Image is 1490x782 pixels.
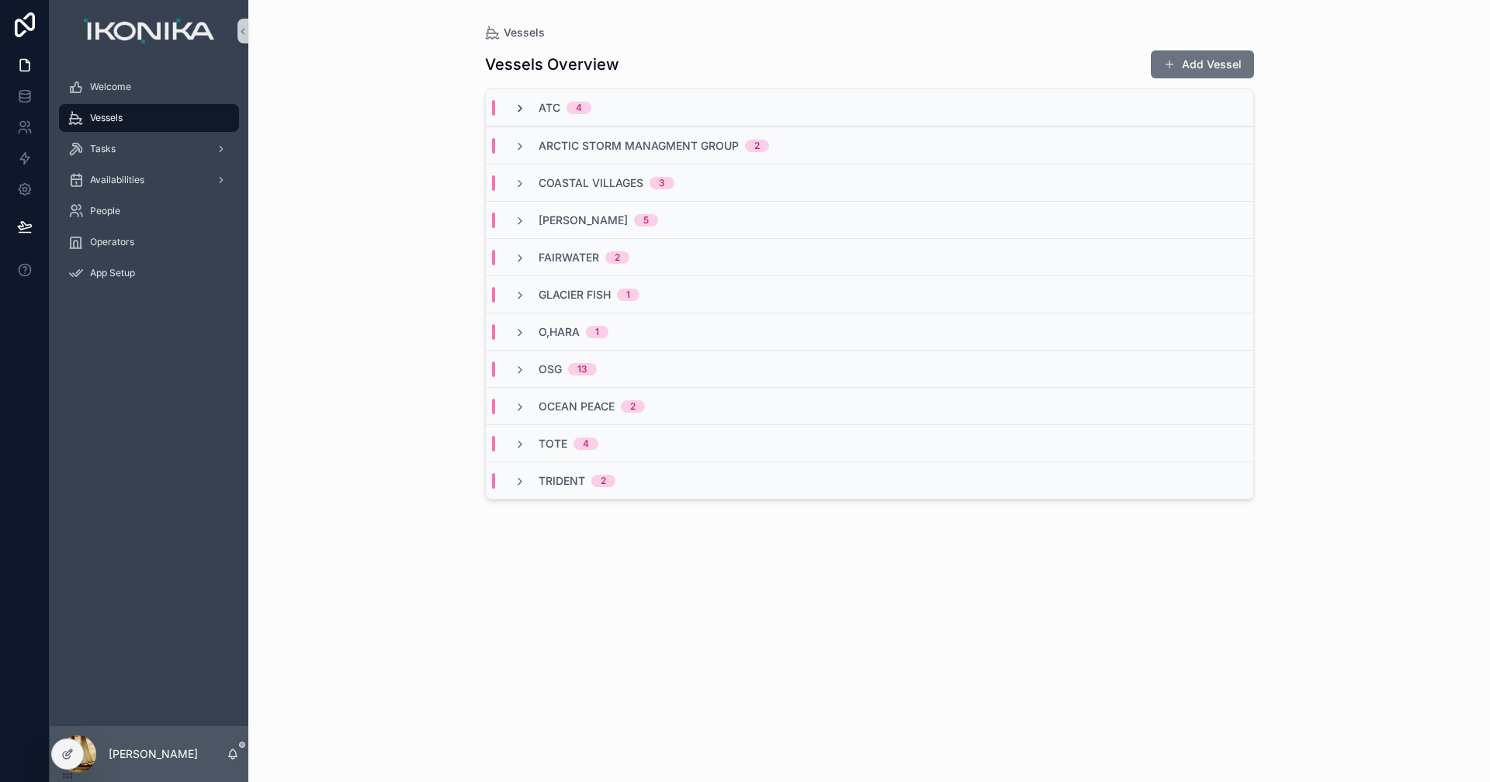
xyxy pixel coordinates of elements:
[59,135,239,163] a: Tasks
[539,250,599,265] span: Fairwater
[659,177,665,189] div: 3
[1151,50,1254,78] button: Add Vessel
[504,25,545,40] span: Vessels
[109,746,198,762] p: [PERSON_NAME]
[90,205,120,217] span: People
[595,326,599,338] div: 1
[539,399,615,414] span: Ocean Peace
[90,81,131,93] span: Welcome
[630,400,636,413] div: 2
[84,19,213,43] img: App logo
[90,267,135,279] span: App Setup
[577,363,587,375] div: 13
[539,287,611,303] span: Glacier Fish
[90,112,123,124] span: Vessels
[485,25,545,40] a: Vessels
[539,436,567,452] span: Tote
[539,138,739,154] span: Arctic Storm Managment group
[583,438,589,450] div: 4
[59,104,239,132] a: Vessels
[59,73,239,101] a: Welcome
[50,62,248,307] div: scrollable content
[754,140,760,152] div: 2
[59,228,239,256] a: Operators
[576,102,582,114] div: 4
[90,174,144,186] span: Availabilities
[59,166,239,194] a: Availabilities
[539,213,628,228] span: [PERSON_NAME]
[90,143,116,155] span: Tasks
[539,362,562,377] span: OSG
[615,251,620,264] div: 2
[59,197,239,225] a: People
[90,236,134,248] span: Operators
[59,259,239,287] a: App Setup
[601,475,606,487] div: 2
[539,175,643,191] span: Coastal Villages
[485,54,619,75] h1: Vessels Overview
[539,324,580,340] span: O,Hara
[643,214,649,227] div: 5
[539,100,560,116] span: ATC
[539,473,585,489] span: Trident
[626,289,630,301] div: 1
